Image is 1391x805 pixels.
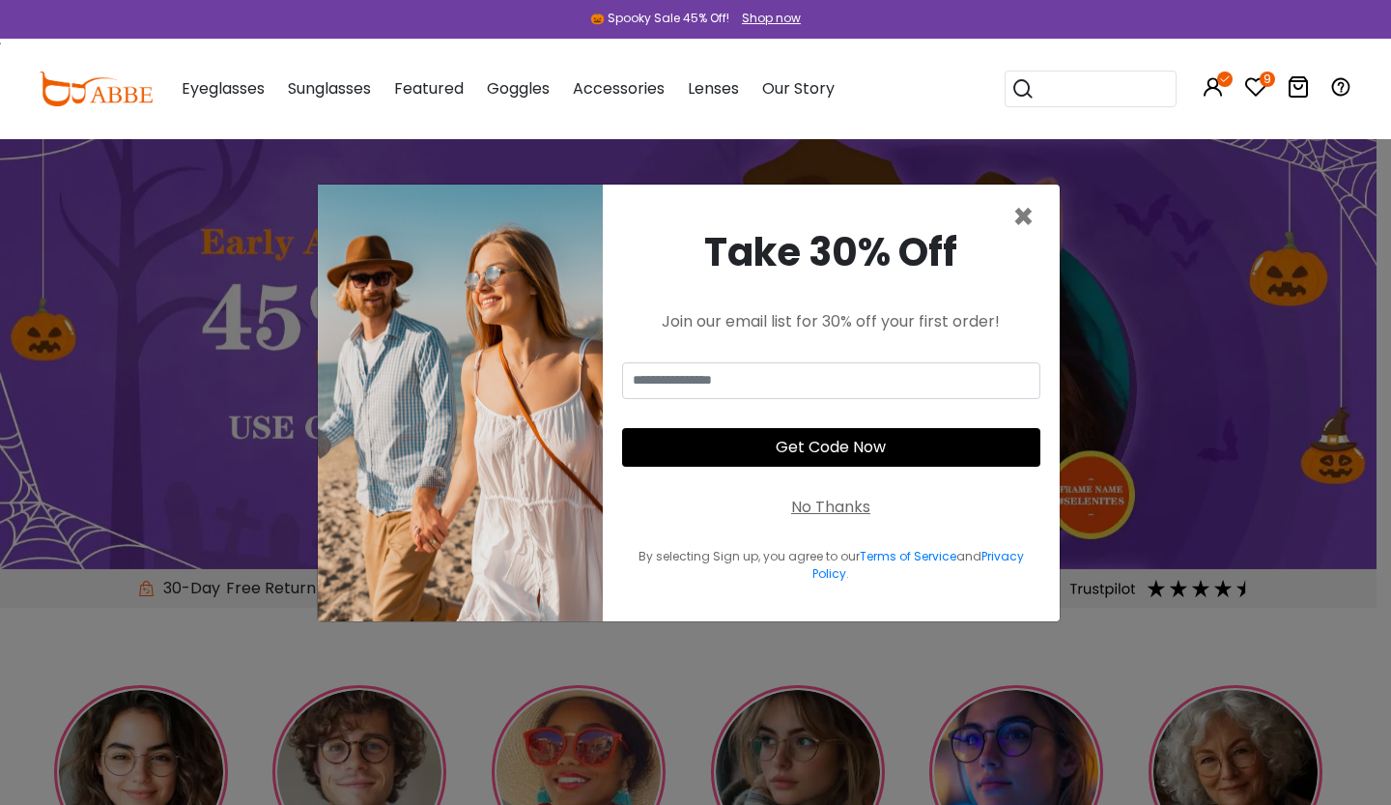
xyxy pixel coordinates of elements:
i: 9 [1260,72,1275,87]
span: Accessories [573,77,665,100]
div: Shop now [742,10,801,27]
span: Lenses [688,77,739,100]
span: Featured [394,77,464,100]
div: Take 30% Off [622,223,1040,281]
span: Sunglasses [288,77,371,100]
img: abbeglasses.com [39,72,153,106]
div: No Thanks [791,496,870,519]
a: Terms of Service [860,548,956,564]
span: × [1012,192,1035,242]
span: Our Story [762,77,835,100]
button: Close [1012,200,1035,235]
a: Shop now [732,10,801,26]
span: Eyeglasses [182,77,265,100]
span: Goggles [487,77,550,100]
a: Privacy Policy [812,548,1024,582]
div: 🎃 Spooky Sale 45% Off! [590,10,729,27]
img: welcome [318,185,603,621]
div: By selecting Sign up, you agree to our and . [622,548,1040,583]
a: 9 [1244,79,1267,101]
div: Join our email list for 30% off your first order! [622,310,1040,333]
button: Get Code Now [622,428,1040,467]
